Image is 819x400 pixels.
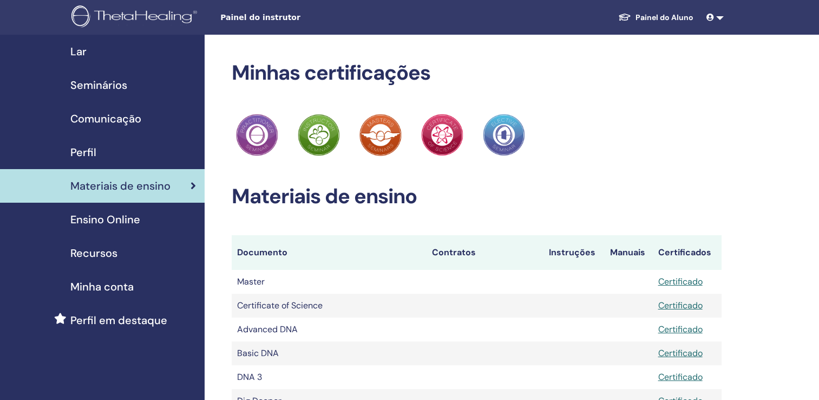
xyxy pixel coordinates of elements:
[605,235,652,270] th: Manuais
[232,318,427,341] td: Advanced DNA
[610,8,702,28] a: Painel do Aluno
[70,178,171,194] span: Materiais de ensino
[658,300,703,311] a: Certificado
[298,114,340,156] img: Practitioner
[70,77,127,93] span: Seminários
[70,211,140,228] span: Ensino Online
[220,12,383,23] span: Painel do instrutor
[232,184,722,209] h2: Materiais de ensino
[70,43,87,60] span: Lar
[232,61,722,86] h2: Minhas certificações
[359,114,402,156] img: Practitioner
[232,235,427,270] th: Documento
[70,245,117,261] span: Recursos
[653,235,722,270] th: Certificados
[543,235,605,270] th: Instruções
[232,270,427,294] td: Master
[658,324,703,335] a: Certificado
[421,114,463,156] img: Practitioner
[658,276,703,287] a: Certificado
[483,114,525,156] img: Practitioner
[70,144,96,160] span: Perfil
[236,114,278,156] img: Practitioner
[71,5,201,30] img: logo.png
[427,235,543,270] th: Contratos
[618,12,631,22] img: graduation-cap-white.svg
[658,371,703,383] a: Certificado
[232,365,427,389] td: DNA 3
[70,279,134,295] span: Minha conta
[232,294,427,318] td: Certificate of Science
[658,347,703,359] a: Certificado
[70,312,167,328] span: Perfil em destaque
[232,341,427,365] td: Basic DNA
[70,111,141,127] span: Comunicação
